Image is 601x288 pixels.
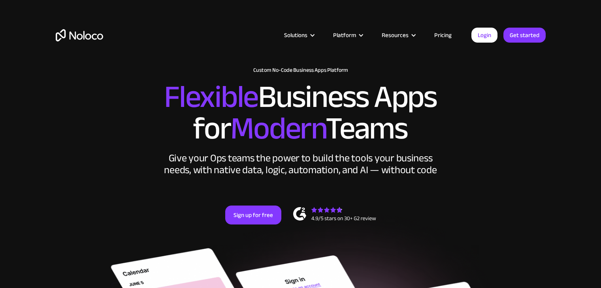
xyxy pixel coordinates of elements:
[424,30,462,40] a: Pricing
[372,30,424,40] div: Resources
[333,30,356,40] div: Platform
[230,99,326,158] span: Modern
[162,152,439,176] div: Give your Ops teams the power to build the tools your business needs, with native data, logic, au...
[471,28,497,43] a: Login
[225,206,281,224] a: Sign up for free
[284,30,307,40] div: Solutions
[164,67,258,126] span: Flexible
[382,30,409,40] div: Resources
[56,29,103,41] a: home
[274,30,323,40] div: Solutions
[56,81,546,144] h2: Business Apps for Teams
[323,30,372,40] div: Platform
[503,28,546,43] a: Get started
